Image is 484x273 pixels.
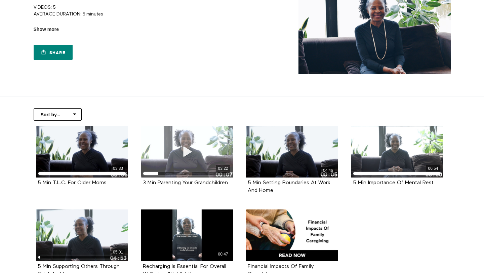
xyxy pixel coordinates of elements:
div: 05:01 [111,248,125,256]
strong: 5 Min Importance Of Mental Rest [353,180,434,186]
strong: 5 Min T.L.C. For Older Moms [38,180,107,186]
div: 00:47 [216,250,230,258]
strong: 3 Min Parenting Your Grandchildren [143,180,228,186]
a: Share [34,45,73,60]
a: Financial Impacts Of Family Caregiving [246,209,338,261]
a: 3 Min Parenting Your Grandchildren [143,180,228,185]
a: 5 Min Importance Of Mental Rest 06:54 [351,126,443,178]
div: 03:33 [111,165,125,172]
a: 5 Min T.L.C. For Older Moms 03:33 [36,126,128,178]
a: 5 Min T.L.C. For Older Moms [38,180,107,185]
a: 5 Min Importance Of Mental Rest [353,180,434,185]
div: 06:54 [426,165,440,172]
p: VIDEOS: 5 AVERAGE DURATION: 5 minutes [34,4,240,18]
a: 3 Min Parenting Your Grandchildren 03:22 [141,126,233,178]
div: 03:22 [216,165,230,172]
a: 5 Min Supporting Others Through Grief And Loss 05:01 [36,209,128,261]
span: Show more [34,26,59,33]
a: Recharging Is Essential For Overall Wellbeing (Highlight) 00:47 [141,209,233,261]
